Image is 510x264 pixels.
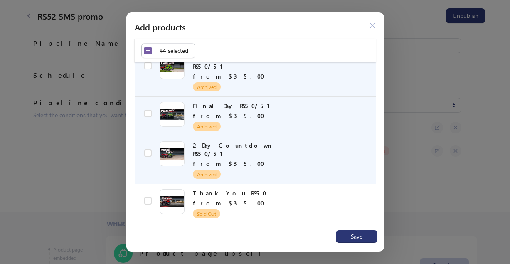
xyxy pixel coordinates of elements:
span: Archived [197,84,217,89]
span: from $35.00 [193,72,264,80]
span: from $35.00 [193,112,264,120]
span: 2 Day Countdown RS50/51 [193,141,274,158]
span: Thank You RS50 [193,189,266,197]
button: Close [366,19,379,32]
h2: Add products [135,21,358,32]
span: Sold Out [197,211,216,216]
span: Archived [197,124,217,129]
span: Final Day RS50/51 [193,102,269,110]
button: Save [336,230,377,243]
span: Archived [197,172,217,177]
span: from $35.00 [193,160,264,168]
span: Save [351,233,362,240]
span: from $35.00 [193,199,264,207]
